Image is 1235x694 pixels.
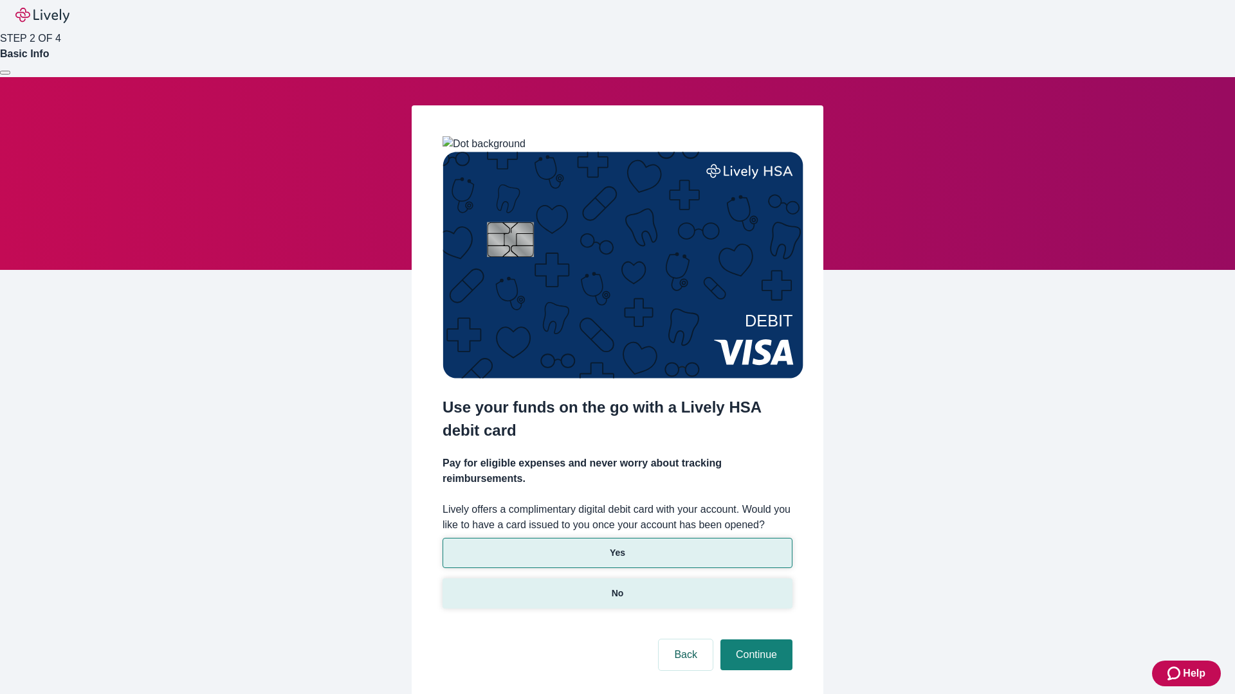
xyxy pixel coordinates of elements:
[15,8,69,23] img: Lively
[443,538,792,568] button: Yes
[1152,661,1221,686] button: Zendesk support iconHelp
[610,546,625,560] p: Yes
[443,136,526,152] img: Dot background
[443,456,792,486] h4: Pay for eligible expenses and never worry about tracking reimbursements.
[720,639,792,670] button: Continue
[443,502,792,533] label: Lively offers a complimentary digital debit card with your account. Would you like to have a card...
[443,396,792,442] h2: Use your funds on the go with a Lively HSA debit card
[612,587,624,600] p: No
[1167,666,1183,681] svg: Zendesk support icon
[659,639,713,670] button: Back
[1183,666,1205,681] span: Help
[443,152,803,378] img: Debit card
[443,578,792,609] button: No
